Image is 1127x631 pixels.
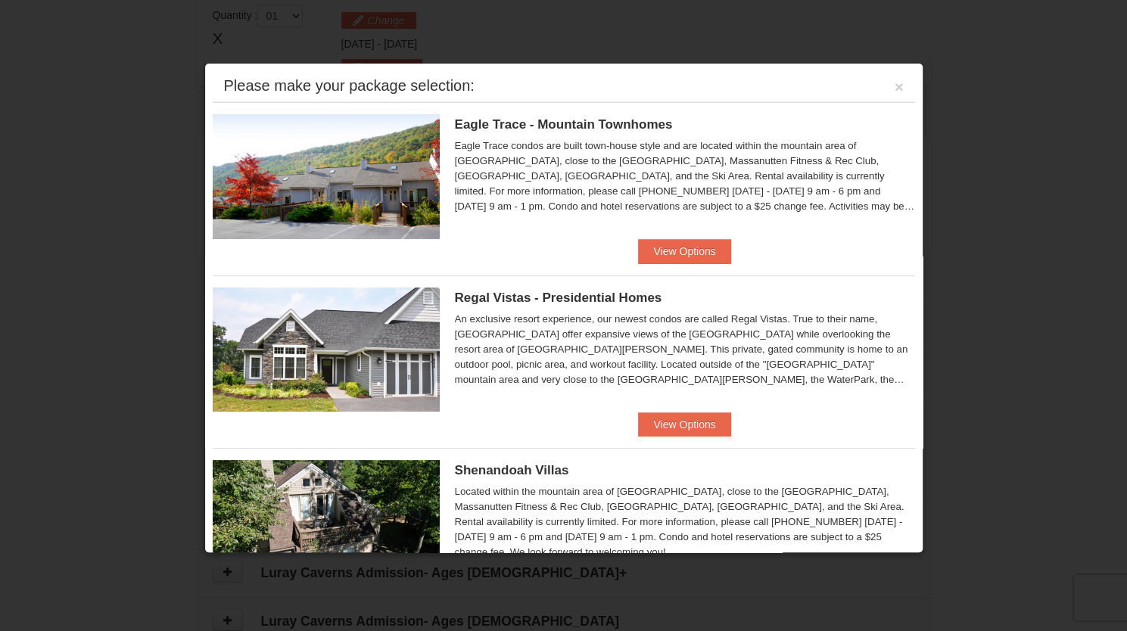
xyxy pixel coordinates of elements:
[455,463,569,477] span: Shenandoah Villas
[895,79,904,95] button: ×
[455,291,662,305] span: Regal Vistas - Presidential Homes
[213,114,440,238] img: 19218983-1-9b289e55.jpg
[213,460,440,584] img: 19219019-2-e70bf45f.jpg
[224,78,475,93] div: Please make your package selection:
[455,117,673,132] span: Eagle Trace - Mountain Townhomes
[455,484,915,560] div: Located within the mountain area of [GEOGRAPHIC_DATA], close to the [GEOGRAPHIC_DATA], Massanutte...
[638,239,730,263] button: View Options
[455,138,915,214] div: Eagle Trace condos are built town-house style and are located within the mountain area of [GEOGRA...
[213,288,440,412] img: 19218991-1-902409a9.jpg
[638,412,730,437] button: View Options
[455,312,915,387] div: An exclusive resort experience, our newest condos are called Regal Vistas. True to their name, [G...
